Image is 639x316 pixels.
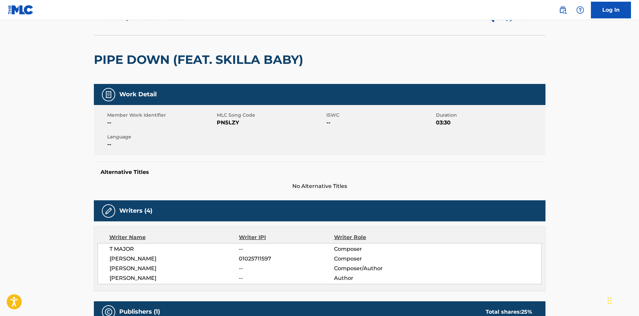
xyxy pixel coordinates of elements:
div: Writer IPI [239,233,334,241]
span: No Alternative Titles [94,182,545,190]
span: MLC Song Code [217,112,325,119]
iframe: Chat Widget [606,284,639,316]
img: search [559,6,567,14]
div: Help [574,3,587,17]
span: 25 % [521,309,532,315]
img: MLC Logo [8,5,34,15]
span: -- [239,265,334,273]
span: 03:30 [436,119,544,127]
span: Composer/Author [334,265,421,273]
span: ISWC [326,112,434,119]
span: Member Work Identifier [107,112,215,119]
span: Composer [334,245,421,253]
div: Drag [608,291,612,311]
span: -- [239,245,334,253]
img: help [576,6,584,14]
span: Composer [334,255,421,263]
span: Duration [436,112,544,119]
span: -- [239,274,334,282]
span: PN5LZY [217,119,325,127]
span: [PERSON_NAME] [110,265,239,273]
span: [PERSON_NAME] [110,255,239,263]
img: Work Detail [105,91,113,99]
span: [PERSON_NAME] [110,274,239,282]
h5: Work Detail [119,91,157,98]
img: Writers [105,207,113,215]
img: Publishers [105,308,113,316]
span: T MAJOR [110,245,239,253]
a: Log In [591,2,631,18]
div: Writer Role [334,233,421,241]
a: Public Search [556,3,570,17]
h5: Alternative Titles [101,169,539,176]
span: -- [326,119,434,127]
span: Author [334,274,421,282]
h2: PIPE DOWN (FEAT. SKILLA BABY) [94,52,307,67]
span: -- [107,119,215,127]
div: Writer Name [109,233,239,241]
div: Total shares: [486,308,532,316]
span: 01025711597 [239,255,334,263]
h5: Writers (4) [119,207,152,215]
span: Language [107,133,215,140]
h5: Publishers (1) [119,308,160,316]
span: -- [107,140,215,148]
